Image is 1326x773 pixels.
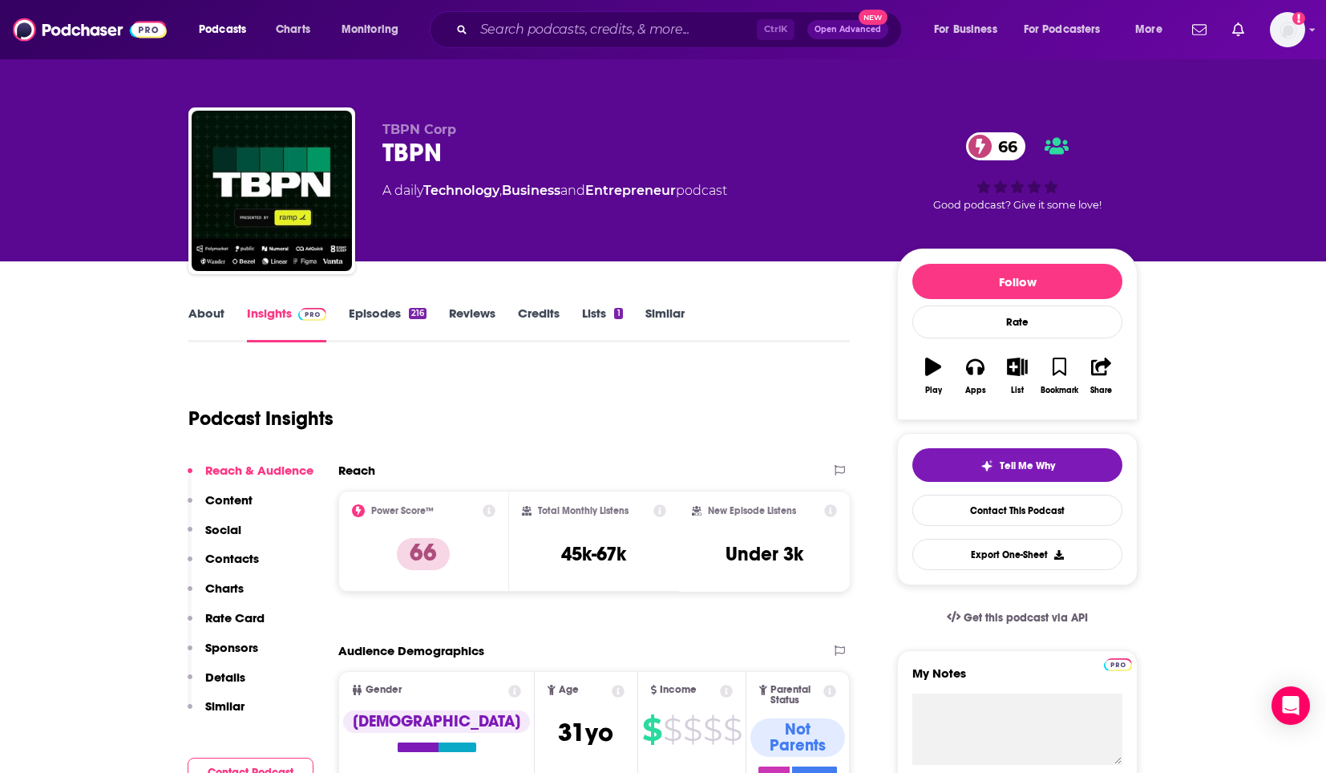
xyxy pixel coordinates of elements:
a: Entrepreneur [585,183,676,198]
h2: Power Score™ [371,505,434,516]
div: Open Intercom Messenger [1271,686,1310,725]
span: , [499,183,502,198]
button: Charts [188,581,244,610]
h2: Reach [338,463,375,478]
button: Open AdvancedNew [807,20,888,39]
span: Open Advanced [815,26,881,34]
a: Charts [265,17,320,42]
span: $ [663,717,681,743]
a: Similar [645,306,685,342]
input: Search podcasts, credits, & more... [474,17,757,42]
button: Details [188,670,245,699]
div: 1 [614,308,622,319]
span: More [1135,18,1162,41]
span: 66 [982,132,1025,160]
img: User Profile [1270,12,1305,47]
a: Technology [423,183,499,198]
img: Podchaser Pro [1104,658,1132,671]
div: Not Parents [750,718,845,757]
p: Sponsors [205,640,258,655]
button: Content [188,492,253,522]
div: [DEMOGRAPHIC_DATA] [343,710,530,733]
a: InsightsPodchaser Pro [247,306,326,342]
h1: Podcast Insights [188,407,334,431]
p: Social [205,522,241,537]
button: Play [912,347,954,405]
span: Age [559,685,579,695]
span: New [859,10,887,25]
img: tell me why sparkle [980,459,993,472]
a: Get this podcast via API [934,598,1101,637]
span: and [560,183,585,198]
button: open menu [188,17,267,42]
a: Contact This Podcast [912,495,1122,526]
div: Rate [912,306,1122,338]
h3: 45k-67k [561,542,626,566]
span: Gender [366,685,402,695]
span: Income [660,685,697,695]
button: List [997,347,1038,405]
button: Rate Card [188,610,265,640]
span: Monitoring [342,18,398,41]
img: Podchaser - Follow, Share and Rate Podcasts [13,14,167,45]
span: $ [683,717,701,743]
button: Sponsors [188,640,258,670]
button: Export One-Sheet [912,539,1122,570]
h2: Total Monthly Listens [538,505,629,516]
p: Reach & Audience [205,463,313,478]
a: About [188,306,224,342]
div: Play [925,386,942,395]
span: For Business [934,18,997,41]
span: Tell Me Why [1000,459,1055,472]
span: 31 yo [558,717,613,748]
span: TBPN Corp [382,122,456,137]
span: $ [642,717,661,743]
button: Reach & Audience [188,463,313,492]
span: Charts [276,18,310,41]
div: 216 [409,308,427,319]
button: Social [188,522,241,552]
button: Share [1081,347,1122,405]
a: Episodes216 [349,306,427,342]
span: Get this podcast via API [964,611,1088,625]
button: Bookmark [1038,347,1080,405]
svg: Add a profile image [1292,12,1305,25]
div: Apps [965,386,986,395]
a: Show notifications dropdown [1226,16,1251,43]
div: A daily podcast [382,181,727,200]
h2: Audience Demographics [338,643,484,658]
div: List [1011,386,1024,395]
h3: Under 3k [726,542,803,566]
a: Show notifications dropdown [1186,16,1213,43]
span: Podcasts [199,18,246,41]
span: Parental Status [770,685,821,706]
p: Similar [205,698,245,714]
h2: New Episode Listens [708,505,796,516]
a: Reviews [449,306,495,342]
span: $ [703,717,722,743]
p: Details [205,670,245,685]
button: open menu [1124,17,1182,42]
p: Content [205,492,253,508]
p: Contacts [205,551,259,566]
button: open menu [1013,17,1124,42]
a: TBPN [192,111,352,271]
span: Good podcast? Give it some love! [933,199,1102,211]
a: Pro website [1104,656,1132,671]
label: My Notes [912,666,1122,694]
span: For Podcasters [1024,18,1101,41]
a: 66 [966,132,1025,160]
span: Logged in as WE_Broadcast [1270,12,1305,47]
div: Bookmark [1041,386,1078,395]
span: Ctrl K [757,19,794,40]
a: Credits [518,306,560,342]
a: Business [502,183,560,198]
button: Contacts [188,551,259,581]
p: Charts [205,581,244,596]
button: open menu [923,17,1017,42]
button: open menu [330,17,419,42]
button: Similar [188,698,245,728]
a: Lists1 [582,306,622,342]
button: Follow [912,264,1122,299]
